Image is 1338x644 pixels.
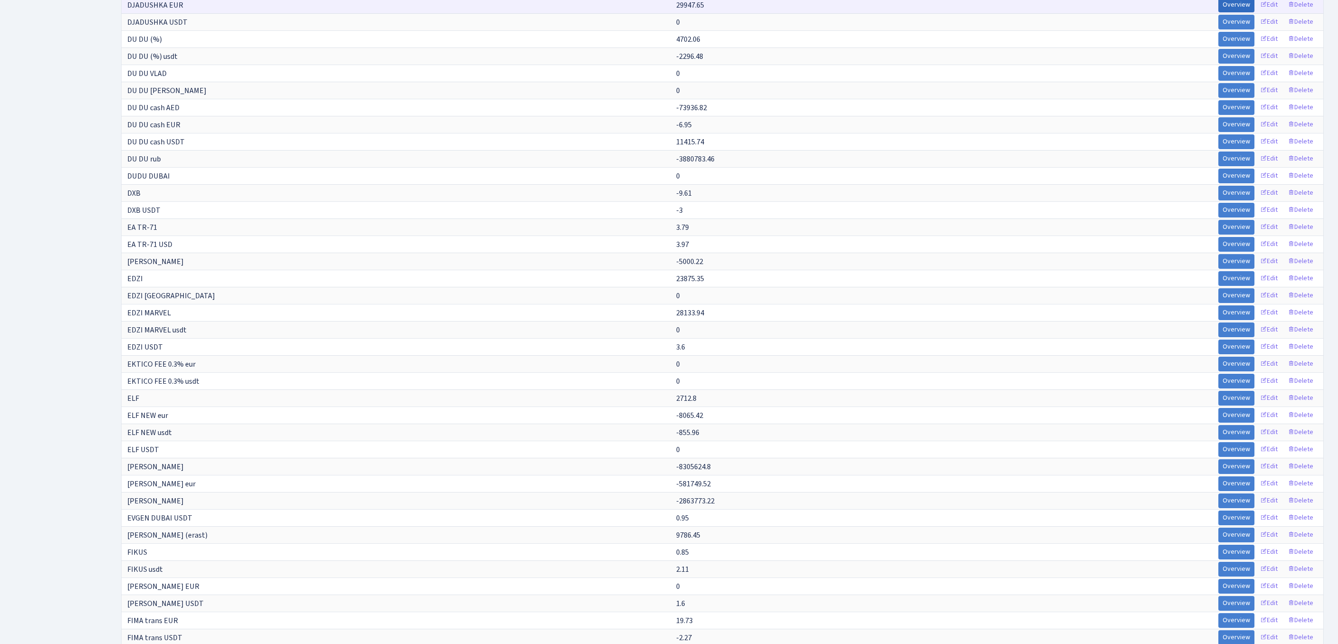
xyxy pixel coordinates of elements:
a: Edit [1256,442,1282,457]
a: Delete [1283,83,1318,98]
a: Delete [1283,442,1318,457]
span: EKTICO FEE 0.3% eur [127,359,196,369]
a: Overview [1218,613,1254,628]
span: EDZI [127,274,143,284]
a: Edit [1256,186,1282,200]
span: 0 [676,325,680,335]
span: DJADUSHKA USDT [127,17,188,28]
a: Edit [1256,66,1282,81]
a: Overview [1218,117,1254,132]
a: Overview [1218,528,1254,542]
a: Edit [1256,288,1282,303]
a: Delete [1283,562,1318,577]
span: -2.27 [676,633,692,643]
span: [PERSON_NAME] USDT [127,598,204,609]
a: Delete [1283,322,1318,337]
span: 0 [676,376,680,387]
span: EDZI MARVEL [127,308,171,318]
a: Overview [1218,288,1254,303]
span: 0.85 [676,547,689,558]
a: Overview [1218,237,1254,252]
span: 19.73 [676,616,693,626]
span: DU DU (%) usdt [127,51,178,62]
a: Delete [1283,476,1318,491]
span: -2296.48 [676,51,703,62]
a: Edit [1256,203,1282,218]
a: Delete [1283,203,1318,218]
a: Overview [1218,374,1254,388]
span: [PERSON_NAME] (erast) [127,530,207,540]
a: Edit [1256,562,1282,577]
span: -3 [676,205,683,216]
span: ELF NEW usdt [127,427,172,438]
span: -73936.82 [676,103,707,113]
a: Edit [1256,340,1282,354]
a: Edit [1256,169,1282,183]
a: Delete [1283,220,1318,235]
a: Overview [1218,545,1254,559]
a: Delete [1283,425,1318,440]
a: Delete [1283,340,1318,354]
a: Delete [1283,152,1318,166]
span: DXB [127,188,141,199]
a: Edit [1256,425,1282,440]
a: Delete [1283,511,1318,525]
a: Delete [1283,66,1318,81]
a: Edit [1256,322,1282,337]
a: Overview [1218,32,1254,47]
span: DU DU cash USDT [127,137,185,147]
a: Delete [1283,579,1318,594]
a: Delete [1283,305,1318,320]
span: EVGEN DUBAI USDT [127,513,192,523]
span: [PERSON_NAME] EUR [127,581,199,592]
a: Overview [1218,579,1254,594]
a: Overview [1218,305,1254,320]
a: Edit [1256,528,1282,542]
span: [PERSON_NAME] [127,256,184,267]
a: Edit [1256,459,1282,474]
span: DUDU DUBAI [127,171,170,181]
span: FIMA trans EUR [127,616,178,626]
span: -581749.52 [676,479,711,489]
span: 11415.74 [676,137,704,147]
a: Delete [1283,271,1318,286]
a: Overview [1218,442,1254,457]
span: 1.6 [676,598,685,609]
span: EDZI MARVEL usdt [127,325,187,335]
a: Overview [1218,49,1254,64]
a: Delete [1283,117,1318,132]
a: Overview [1218,408,1254,423]
span: ELF USDT [127,445,159,455]
span: 3.6 [676,342,685,352]
a: Edit [1256,596,1282,611]
a: Delete [1283,596,1318,611]
a: Overview [1218,152,1254,166]
span: 0 [676,85,680,96]
a: Overview [1218,459,1254,474]
a: Edit [1256,49,1282,64]
a: Delete [1283,254,1318,269]
a: Delete [1283,288,1318,303]
span: 28133.94 [676,308,704,318]
a: Delete [1283,134,1318,149]
span: EKTICO FEE 0.3% usdt [127,376,199,387]
a: Overview [1218,220,1254,235]
a: Edit [1256,15,1282,29]
a: Overview [1218,511,1254,525]
span: -8305624.8 [676,462,711,472]
span: ELF NEW eur [127,410,168,421]
a: Edit [1256,579,1282,594]
span: -3880783.46 [676,154,715,164]
a: Delete [1283,49,1318,64]
a: Edit [1256,220,1282,235]
a: Edit [1256,134,1282,149]
span: FIKUS usdt [127,564,163,575]
a: Overview [1218,203,1254,218]
a: Delete [1283,15,1318,29]
span: 0 [676,581,680,592]
a: Overview [1218,134,1254,149]
a: Delete [1283,613,1318,628]
a: Overview [1218,322,1254,337]
span: DU DU cash AED [127,103,179,113]
a: Delete [1283,408,1318,423]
